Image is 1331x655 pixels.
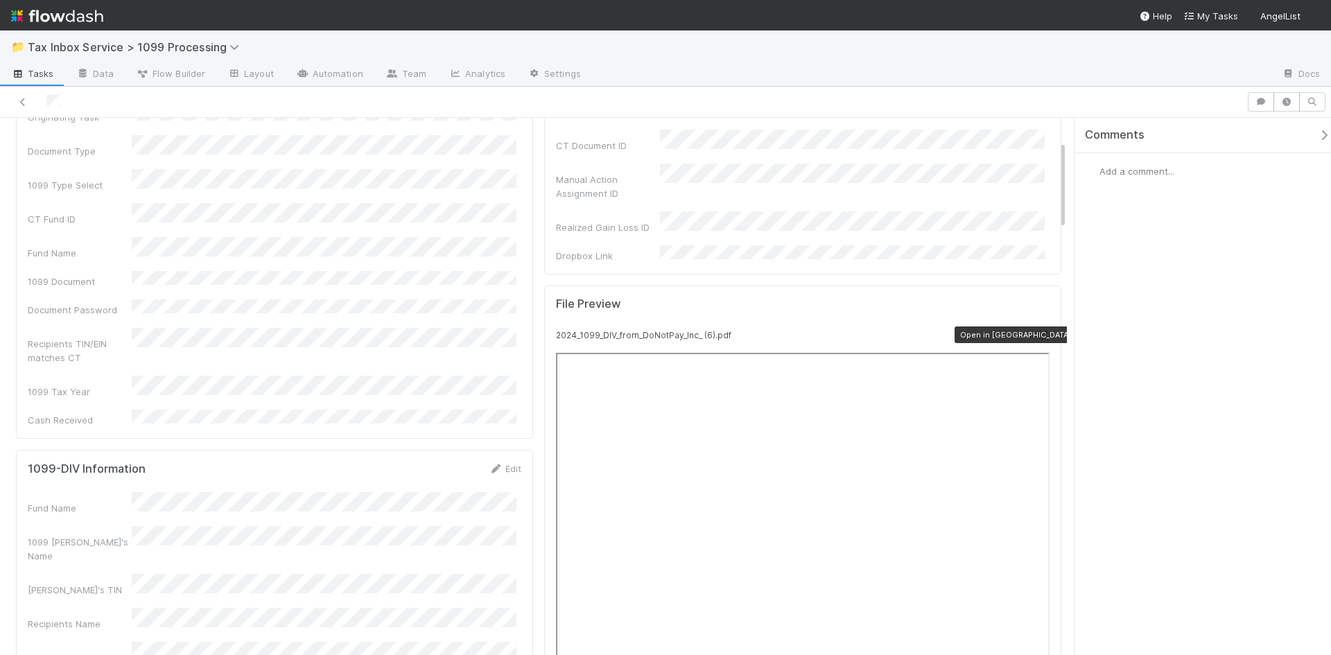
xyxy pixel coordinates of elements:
h5: 1099-DIV Information [28,462,146,476]
img: logo-inverted-e16ddd16eac7371096b0.svg [11,4,103,28]
a: Data [65,64,125,86]
div: Fund Name [28,501,132,515]
span: Flow Builder [136,67,205,80]
small: 2024_1099_DIV_from_DoNotPay_Inc_ (6).pdf [556,330,731,340]
div: Document Type [28,144,132,158]
div: [PERSON_NAME]'s TIN [28,583,132,597]
span: 📁 [11,41,25,53]
a: Layout [216,64,285,86]
div: 1099 Type Select [28,178,132,192]
div: Fund Name [28,246,132,260]
span: AngelList [1260,10,1300,21]
div: Recipients Name [28,617,132,631]
span: Tasks [11,67,54,80]
span: My Tasks [1183,10,1238,21]
div: 1099 [PERSON_NAME]'s Name [28,535,132,563]
span: Add a comment... [1099,166,1174,177]
div: CT Document ID [556,139,660,152]
a: Docs [1271,64,1331,86]
a: Analytics [437,64,516,86]
a: Automation [285,64,374,86]
a: Team [374,64,437,86]
div: Cash Received [28,413,132,427]
div: Manual Action Assignment ID [556,173,660,200]
div: Realized Gain Loss ID [556,220,660,234]
div: Originating Task [28,110,132,124]
img: avatar_e41e7ae5-e7d9-4d8d-9f56-31b0d7a2f4fd.png [1086,164,1099,178]
div: CT Fund ID [28,212,132,226]
img: avatar_e41e7ae5-e7d9-4d8d-9f56-31b0d7a2f4fd.png [1306,10,1320,24]
span: Tax Inbox Service > 1099 Processing [28,40,246,54]
a: Flow Builder [125,64,216,86]
a: Settings [516,64,592,86]
div: 1099 Document [28,274,132,288]
div: Help [1139,9,1172,23]
span: Comments [1085,128,1145,142]
h5: File Preview [556,297,620,311]
div: 1099 Tax Year [28,385,132,399]
a: My Tasks [1183,9,1238,23]
div: Dropbox Link [556,249,660,263]
div: Recipients TIN/EIN matches CT [28,337,132,365]
a: Edit [489,463,521,474]
div: Document Password [28,303,132,317]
